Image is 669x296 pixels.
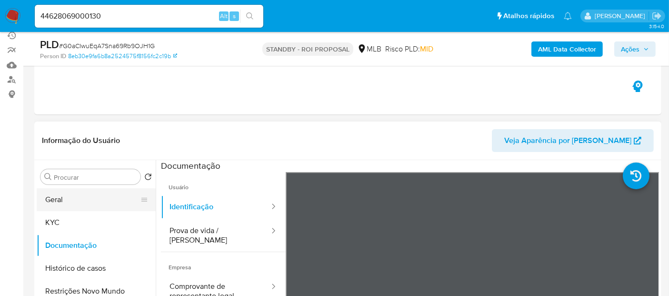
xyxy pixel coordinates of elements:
[538,41,596,57] b: AML Data Collector
[37,234,156,257] button: Documentação
[531,41,603,57] button: AML Data Collector
[54,173,137,182] input: Procurar
[262,42,353,56] p: STANDBY - ROI PROPOSAL
[595,11,649,20] p: erico.trevizan@mercadopago.com.br
[68,52,177,61] a: 8eb30e9fa6b8a2524575f8156fc2c19b
[37,211,156,234] button: KYC
[220,11,228,20] span: Alt
[652,11,662,21] a: Sair
[144,173,152,184] button: Retornar ao pedido padrão
[42,136,120,145] h1: Informação do Usuário
[40,37,59,52] b: PLD
[564,12,572,20] a: Notificações
[357,44,381,54] div: MLB
[37,188,148,211] button: Geral
[492,129,654,152] button: Veja Aparência por [PERSON_NAME]
[35,10,263,22] input: Pesquise usuários ou casos...
[385,44,433,54] span: Risco PLD:
[37,257,156,280] button: Histórico de casos
[420,43,433,54] span: MID
[40,52,66,61] b: Person ID
[240,10,260,23] button: search-icon
[44,173,52,181] button: Procurar
[649,22,664,30] span: 3.154.0
[233,11,236,20] span: s
[59,41,155,51] span: # G0aCIwuEqA7Sna69Rb9OJH1G
[621,41,639,57] span: Ações
[503,11,554,21] span: Atalhos rápidos
[614,41,656,57] button: Ações
[504,129,631,152] span: Veja Aparência por [PERSON_NAME]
